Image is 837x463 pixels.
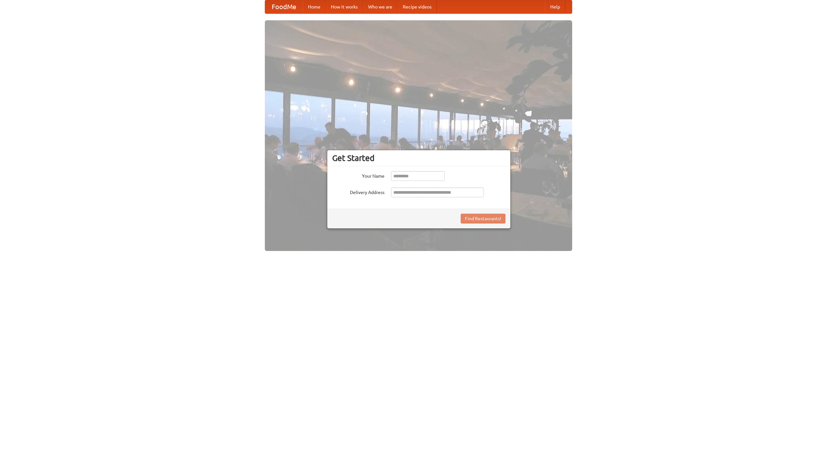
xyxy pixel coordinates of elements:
a: Recipe videos [398,0,437,13]
a: Who we are [363,0,398,13]
a: How it works [326,0,363,13]
label: Your Name [332,171,384,179]
h3: Get Started [332,153,505,163]
a: FoodMe [265,0,303,13]
button: Find Restaurants! [461,214,505,223]
a: Help [545,0,565,13]
label: Delivery Address [332,187,384,196]
a: Home [303,0,326,13]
